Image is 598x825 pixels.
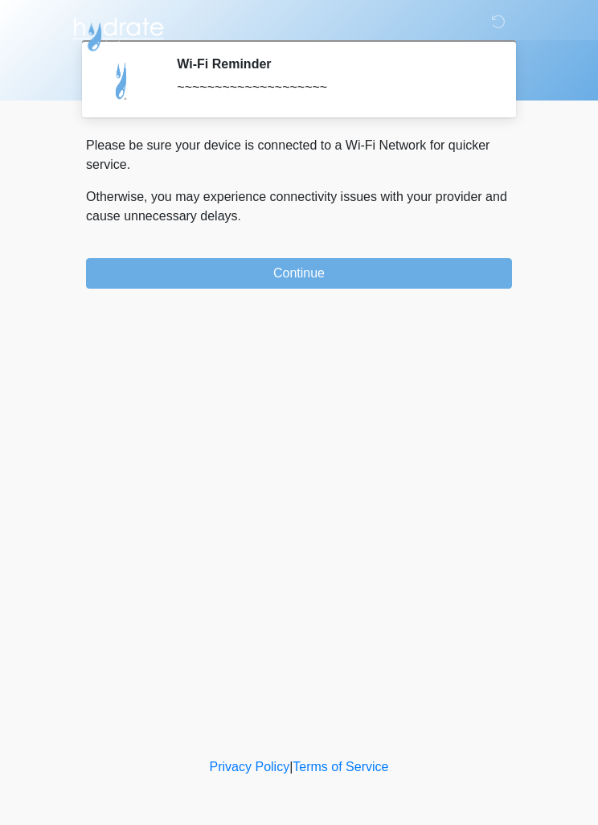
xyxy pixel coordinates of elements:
[238,209,241,223] span: .
[210,760,290,774] a: Privacy Policy
[177,78,488,97] div: ~~~~~~~~~~~~~~~~~~~~
[98,56,146,105] img: Agent Avatar
[293,760,388,774] a: Terms of Service
[289,760,293,774] a: |
[86,258,512,289] button: Continue
[86,136,512,174] p: Please be sure your device is connected to a Wi-Fi Network for quicker service.
[86,187,512,226] p: Otherwise, you may experience connectivity issues with your provider and cause unnecessary delays
[70,12,166,52] img: Hydrate IV Bar - Scottsdale Logo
